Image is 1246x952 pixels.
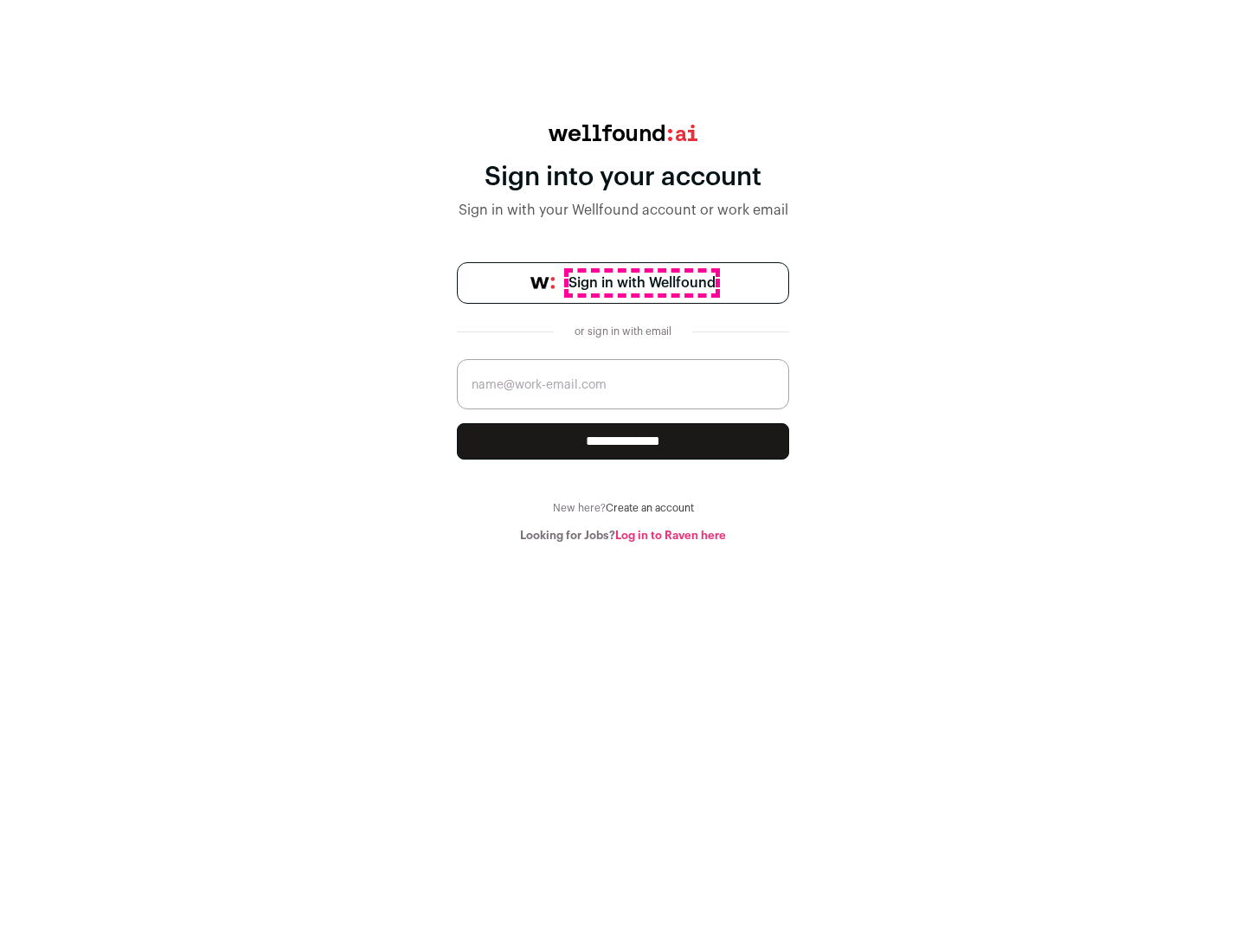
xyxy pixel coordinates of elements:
[457,200,789,221] div: Sign in with your Wellfound account or work email
[457,162,789,193] div: Sign into your account
[457,359,789,409] input: name@work-email.com
[606,503,694,513] a: Create an account
[568,273,716,293] span: Sign in with Wellfound
[457,501,789,515] div: New here?
[530,277,555,289] img: wellfound-symbol-flush-black-fb3c872781a75f747ccb3a119075da62bfe97bd399995f84a933054e44a575c4.png
[568,325,678,338] div: or sign in with email
[457,529,789,543] div: Looking for Jobs?
[549,125,697,141] img: wellfound:ai
[615,530,726,541] a: Log in to Raven here
[457,262,789,304] a: Sign in with Wellfound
